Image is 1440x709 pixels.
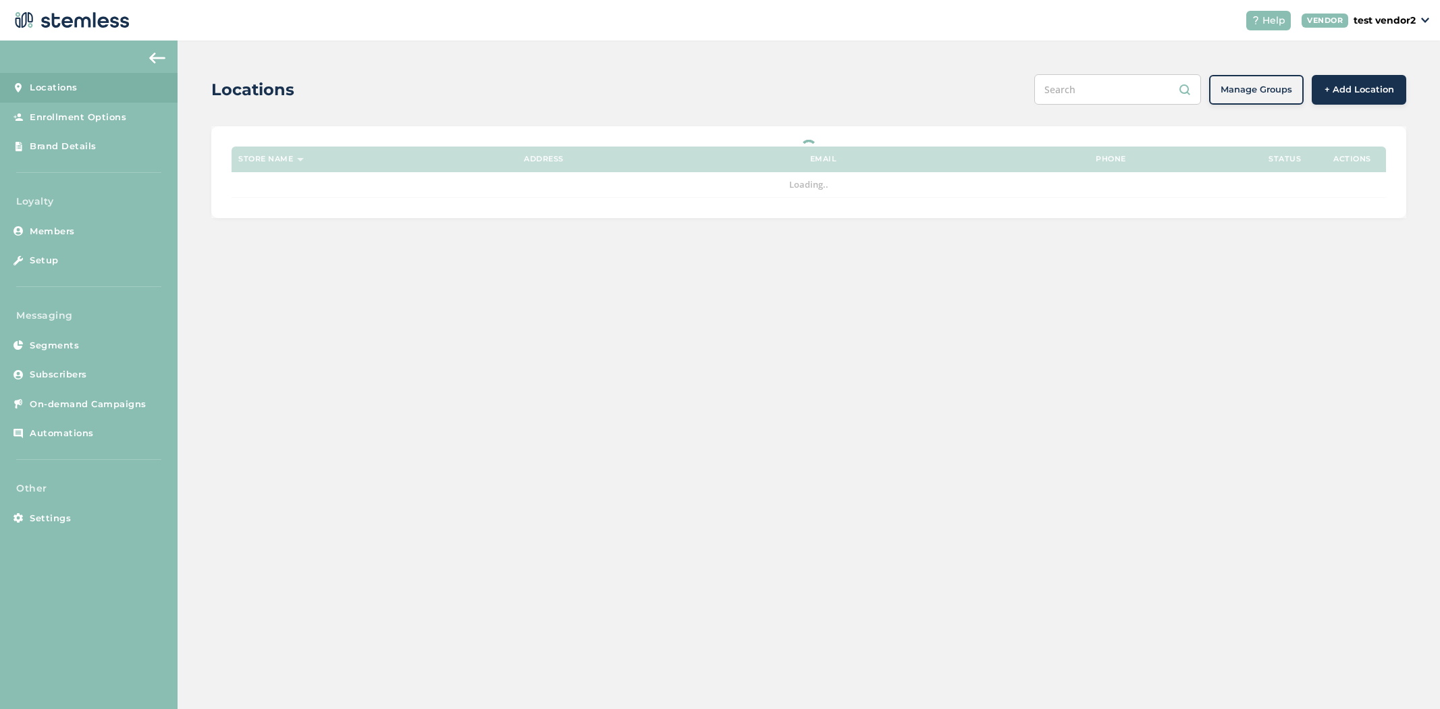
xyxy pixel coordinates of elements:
[30,339,79,352] span: Segments
[1262,14,1285,28] span: Help
[1034,74,1201,105] input: Search
[1372,644,1440,709] iframe: Chat Widget
[30,81,78,95] span: Locations
[30,111,126,124] span: Enrollment Options
[1221,83,1292,97] span: Manage Groups
[1302,14,1348,28] div: VENDOR
[149,53,165,63] img: icon-arrow-back-accent-c549486e.svg
[211,78,294,102] h2: Locations
[30,398,146,411] span: On-demand Campaigns
[1421,18,1429,23] img: icon_down-arrow-small-66adaf34.svg
[30,368,87,382] span: Subscribers
[30,140,97,153] span: Brand Details
[1209,75,1304,105] button: Manage Groups
[1325,83,1394,97] span: + Add Location
[30,254,59,267] span: Setup
[1354,14,1416,28] p: test vendor2
[1312,75,1406,105] button: + Add Location
[30,427,94,440] span: Automations
[30,225,75,238] span: Members
[30,512,71,525] span: Settings
[11,7,130,34] img: logo-dark-0685b13c.svg
[1252,16,1260,24] img: icon-help-white-03924b79.svg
